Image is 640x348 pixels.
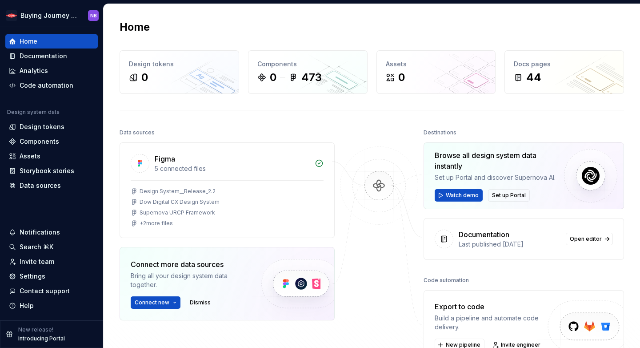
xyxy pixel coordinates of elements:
[435,189,483,202] button: Watch demo
[435,314,549,332] div: Build a pipeline and automate code delivery.
[435,173,557,182] div: Set up Portal and discover Supernova AI.
[129,60,230,69] div: Design tokens
[20,81,73,90] div: Code automation
[20,301,34,310] div: Help
[424,274,469,287] div: Code automation
[5,164,98,178] a: Storybook stories
[186,296,215,309] button: Dismiss
[140,220,173,227] div: + 2 more files
[18,335,65,342] p: Introducing Portal
[20,122,64,131] div: Design tokens
[141,70,148,85] div: 0
[386,60,487,69] div: Assets
[20,137,59,146] div: Components
[5,120,98,134] a: Design tokens
[5,149,98,163] a: Assets
[5,178,98,193] a: Data sources
[20,52,67,61] div: Documentation
[120,142,335,238] a: Figma5 connected filesDesign System__Release_2.2Dow Digital CX Design SystemSupernova URCP Framew...
[140,209,215,216] div: Supernova URCP Framework
[5,255,98,269] a: Invite team
[301,70,322,85] div: 473
[131,296,180,309] button: Connect new
[459,240,560,249] div: Last published [DATE]
[5,134,98,149] a: Components
[5,49,98,63] a: Documentation
[18,326,53,333] p: New release!
[435,150,557,171] div: Browse all design system data instantly
[5,240,98,254] button: Search ⌘K
[20,152,40,161] div: Assets
[20,272,45,281] div: Settings
[155,154,175,164] div: Figma
[6,10,17,21] img: ebcb961f-3702-4f4f-81a3-20bbd08d1a2b.png
[270,70,276,85] div: 0
[376,50,496,94] a: Assets0
[5,299,98,313] button: Help
[424,126,456,139] div: Destinations
[5,225,98,239] button: Notifications
[248,50,368,94] a: Components0473
[488,189,530,202] button: Set up Portal
[435,301,549,312] div: Export to code
[190,299,211,306] span: Dismiss
[5,64,98,78] a: Analytics
[566,233,613,245] a: Open editor
[20,257,54,266] div: Invite team
[20,228,60,237] div: Notifications
[140,198,220,206] div: Dow Digital CX Design System
[20,11,77,20] div: Buying Journey Blueprint
[5,78,98,93] a: Code automation
[398,70,405,85] div: 0
[90,12,97,19] div: NB
[120,50,239,94] a: Design tokens0
[504,50,624,94] a: Docs pages44
[514,60,615,69] div: Docs pages
[20,243,53,251] div: Search ⌘K
[459,229,509,240] div: Documentation
[140,188,216,195] div: Design System__Release_2.2
[20,181,61,190] div: Data sources
[7,109,60,116] div: Design system data
[120,126,155,139] div: Data sources
[20,37,37,46] div: Home
[257,60,358,69] div: Components
[526,70,541,85] div: 44
[20,287,70,295] div: Contact support
[570,235,602,243] span: Open editor
[2,6,101,25] button: Buying Journey BlueprintNB
[5,34,98,49] a: Home
[131,259,246,270] div: Connect more data sources
[492,192,526,199] span: Set up Portal
[20,166,74,175] div: Storybook stories
[5,284,98,298] button: Contact support
[120,20,150,34] h2: Home
[446,192,479,199] span: Watch demo
[135,299,169,306] span: Connect new
[5,269,98,283] a: Settings
[131,271,246,289] div: Bring all your design system data together.
[155,164,309,173] div: 5 connected files
[20,66,48,75] div: Analytics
